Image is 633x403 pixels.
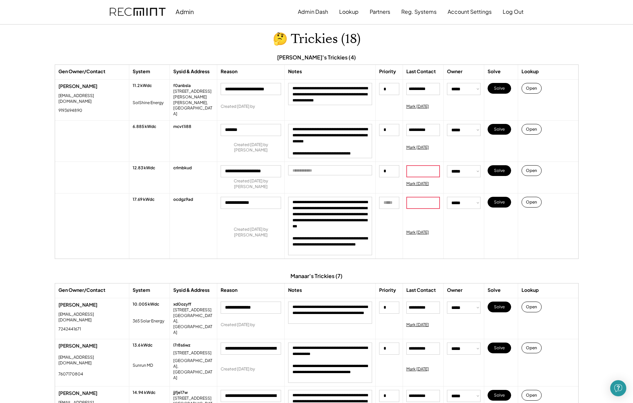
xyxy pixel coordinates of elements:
div: [STREET_ADDRESS] [173,350,212,356]
div: 365 Solar Energy [133,318,164,324]
div: [PERSON_NAME] [58,83,126,90]
div: Open Intercom Messenger [610,380,626,396]
button: Reg. Systems [401,5,437,18]
div: 13.6 kWdc [133,343,152,348]
div: Mark [DATE] [406,145,429,150]
div: Mark [DATE] [406,104,429,109]
div: [PERSON_NAME] [58,343,126,349]
button: Solve [488,124,511,135]
div: [GEOGRAPHIC_DATA], [GEOGRAPHIC_DATA] [173,313,214,335]
button: Log Out [503,5,524,18]
button: Solve [488,83,511,94]
div: [EMAIL_ADDRESS][DOMAIN_NAME] [58,93,126,104]
div: Priority [379,68,396,75]
div: Gen Owner/Contact [58,287,105,294]
div: 10.005 kWdc [133,302,159,307]
div: xd0ozyff [173,302,191,307]
div: Created [DATE] by [221,104,255,109]
button: Lookup [339,5,359,18]
button: Open [522,197,542,208]
div: Sunrun MD [133,363,153,368]
div: Mark [DATE] [406,322,429,328]
div: Sysid & Address [173,68,210,75]
button: Open [522,83,542,94]
div: Reason [221,68,237,75]
div: Sysid & Address [173,287,210,294]
div: 7242441671 [58,326,81,332]
div: Mark [DATE] [406,181,429,187]
div: Lookup [522,287,539,294]
button: Admin Dash [298,5,328,18]
div: Notes [288,287,302,294]
div: [STREET_ADDRESS] [173,396,212,401]
div: Owner [447,68,462,75]
div: l7r8s6wz [173,343,190,348]
div: System [133,68,150,75]
div: [EMAIL_ADDRESS][DOMAIN_NAME] [58,312,126,323]
div: Manaar's Trickies (7) [290,272,343,280]
div: [GEOGRAPHIC_DATA], [GEOGRAPHIC_DATA] [173,358,214,380]
div: Owner [447,287,462,294]
div: Created [DATE] by [221,366,255,372]
div: Gen Owner/Contact [58,68,105,75]
div: Last Contact [406,287,436,294]
div: mcvt1i88 [173,124,191,130]
button: Solve [488,302,511,312]
div: Created [DATE] by [PERSON_NAME] [221,227,281,238]
div: [PERSON_NAME] [58,390,126,397]
div: [EMAIL_ADDRESS][DOMAIN_NAME] [58,355,126,366]
h1: 🤔 Trickies (18) [273,31,361,47]
div: [PERSON_NAME] [58,302,126,308]
button: Solve [488,343,511,353]
div: 11.2 kWdc [133,83,152,89]
div: [STREET_ADDRESS] [173,307,212,313]
div: Created [DATE] by [221,322,255,328]
button: Partners [370,5,390,18]
div: jjfje17w [173,390,188,396]
button: Open [522,302,542,312]
img: recmint-logotype%403x.png [110,8,166,16]
button: Solve [488,390,511,401]
button: Open [522,124,542,135]
div: [PERSON_NAME], [GEOGRAPHIC_DATA] [173,100,214,117]
button: Open [522,390,542,401]
div: Mark [DATE] [406,230,429,235]
div: [PERSON_NAME]'s Trickies (4) [277,54,356,61]
div: Admin [176,8,194,15]
button: Solve [488,197,511,208]
div: System [133,287,150,294]
div: ocdgz9ad [173,197,193,203]
div: 17.69 kWdc [133,197,154,203]
div: Solve [488,287,501,294]
div: 9193694890 [58,108,82,114]
div: [STREET_ADDRESS][PERSON_NAME] [173,89,214,100]
div: SolShine Energy [133,100,164,106]
div: Reason [221,287,237,294]
div: 12.83 kWdc [133,165,155,171]
button: Open [522,165,542,176]
div: crlmbkud [173,165,192,171]
div: 6.885 kWdc [133,124,156,130]
div: 7607170804 [58,371,83,377]
div: Lookup [522,68,539,75]
div: Mark [DATE] [406,366,429,372]
div: Created [DATE] by [PERSON_NAME] [221,142,281,153]
div: 14.94 kWdc [133,390,155,396]
button: Open [522,343,542,353]
button: Account Settings [448,5,492,18]
div: Notes [288,68,302,75]
div: Last Contact [406,68,436,75]
div: Priority [379,287,396,294]
div: Created [DATE] by [PERSON_NAME] [221,178,281,190]
button: Solve [488,165,511,176]
div: f0anbsla [173,83,191,89]
div: Solve [488,68,501,75]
